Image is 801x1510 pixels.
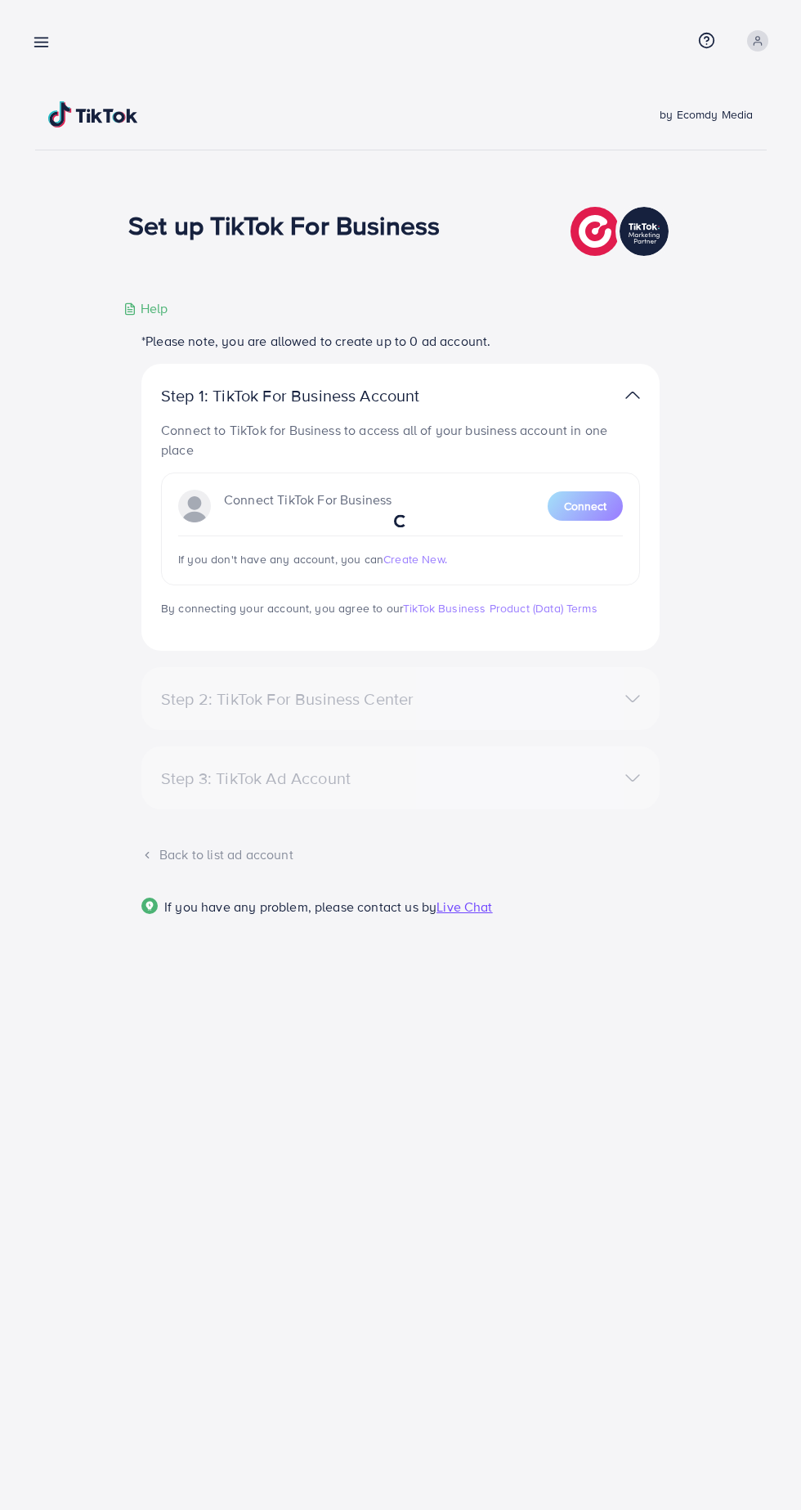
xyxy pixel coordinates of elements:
h1: Set up TikTok For Business [128,209,440,240]
span: by Ecomdy Media [660,106,753,123]
img: TikTok partner [571,203,673,260]
p: *Please note, you are allowed to create up to 0 ad account. [141,331,660,351]
img: TikTok [48,101,138,128]
div: Help [123,299,168,318]
div: Back to list ad account [141,845,660,864]
span: Live Chat [436,898,492,916]
span: If you have any problem, please contact us by [164,898,436,916]
img: TikTok partner [625,383,640,407]
p: Step 1: TikTok For Business Account [161,386,472,406]
img: Popup guide [141,898,158,914]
